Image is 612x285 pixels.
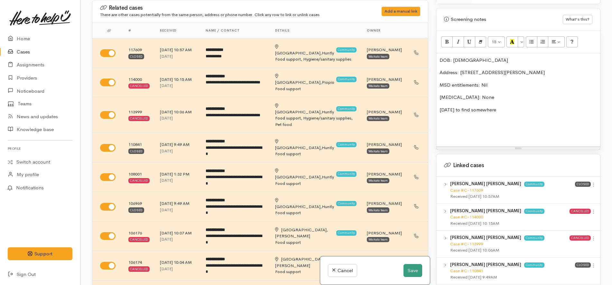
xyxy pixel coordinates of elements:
time: [DATE] [160,177,173,183]
div: Food support, Hygiene/sanitary supplies [275,56,357,62]
div: [PERSON_NAME] [275,256,334,269]
button: What's this? [563,15,592,24]
span: Closed [575,182,591,187]
p: [DATE] to find somewhere [440,106,597,114]
div: Received [DATE] 10:06AM [450,247,570,253]
span: Cancelled [570,209,591,214]
a: Case #C-114000 [450,214,483,220]
button: Italic (CTRL+I) [452,36,464,47]
div: Closed [128,207,144,213]
div: Waikato team [367,237,389,242]
span: Cancelled [570,235,591,241]
div: Resize [436,147,600,150]
div: Huntly [275,102,334,115]
div: Waikato team [367,83,389,89]
span: Community [524,182,544,187]
p: MSD entitlements: Nil [440,81,597,89]
button: Font Size [488,36,505,47]
div: [PERSON_NAME] [367,171,402,177]
span: Community [336,230,357,235]
time: [DATE] [160,207,173,213]
span: [GEOGRAPHIC_DATA], [275,80,322,85]
div: [DATE] 9:49 AM [160,200,195,207]
span: [GEOGRAPHIC_DATA], [275,204,322,209]
p: [MEDICAL_DATA]: None [440,94,597,101]
span: Closed [575,262,591,268]
span: Community [336,142,357,147]
button: Bold (CTRL+B) [441,36,453,47]
time: [DATE] [160,83,173,88]
span: Community [336,77,357,82]
td: 108001 [123,162,155,192]
div: Received [DATE] 10:57AM [450,193,575,200]
button: Support [8,247,72,261]
td: 106174 [123,251,155,280]
div: Food support [275,210,357,216]
th: # [123,23,155,38]
a: Cancel [328,264,357,277]
div: Waikato team [367,116,389,121]
td: 110841 [123,133,155,163]
div: Food support [275,239,357,246]
div: [DATE] 1:32 PM [160,171,195,177]
td: 117609 [123,38,155,68]
div: Closed [128,148,144,154]
b: [PERSON_NAME] [PERSON_NAME] [450,208,521,214]
td: 113999 [123,97,155,133]
a: Case #C-117609 [450,187,483,193]
div: Waikato team [367,207,389,213]
span: Community [336,201,357,206]
div: Cancelled [128,178,150,183]
span: [GEOGRAPHIC_DATA], [275,109,322,115]
div: Huntly [275,43,334,56]
span: [GEOGRAPHIC_DATA], [281,227,328,233]
button: Underline (CTRL+U) [464,36,475,47]
div: [PERSON_NAME] [367,47,402,53]
div: Waikato team [367,54,389,59]
div: Huntly [275,168,334,180]
td: 114000 [123,68,155,97]
div: Cancelled [128,116,150,121]
div: [PERSON_NAME] [367,200,402,207]
div: Food support [275,269,357,275]
span: Community [336,106,357,111]
div: Food support [275,151,357,157]
div: Cancelled [128,266,150,271]
div: [DATE] 10:07 AM [160,230,195,236]
h3: Linked cases [444,162,592,169]
div: [DATE] 10:06 AM [160,109,195,115]
button: Ordered list (CTRL+SHIFT+NUM8) [537,36,549,47]
span: [GEOGRAPHIC_DATA], [275,50,322,56]
button: Help [566,36,578,47]
div: [DATE] 10:04 AM [160,259,195,266]
p: DOB: [DEMOGRAPHIC_DATA] [440,57,597,64]
div: Closed [128,54,144,59]
span: [GEOGRAPHIC_DATA], [275,145,322,150]
button: Save [403,264,422,277]
time: [DATE] [160,266,173,271]
button: More Color [518,36,524,47]
button: Unordered list (CTRL+SHIFT+NUM7) [526,36,537,47]
div: Food support, Hygiene/sanitary supplies, Pet food [275,115,357,128]
time: [DATE] [160,115,173,121]
div: Huntly [275,138,334,151]
div: Add a manual link [382,7,420,16]
b: [PERSON_NAME] [PERSON_NAME] [450,235,521,240]
th: Received [155,23,200,38]
span: Community [336,171,357,176]
span: Community [524,235,544,241]
div: Huntly [275,197,334,210]
div: [PERSON_NAME] [367,109,402,115]
b: [PERSON_NAME] [PERSON_NAME] [450,262,521,267]
div: Cancelled [128,237,150,242]
td: 106969 [123,192,155,222]
div: Received [DATE] 9:49AM [450,274,575,280]
span: Community [524,262,544,268]
div: Cancelled [128,83,150,89]
div: [PERSON_NAME] [367,76,402,83]
h3: Related cases [100,5,366,11]
div: Piopio [275,73,334,86]
th: Owner [362,23,407,38]
span: Community [524,209,544,214]
th: Name / contact [200,23,270,38]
